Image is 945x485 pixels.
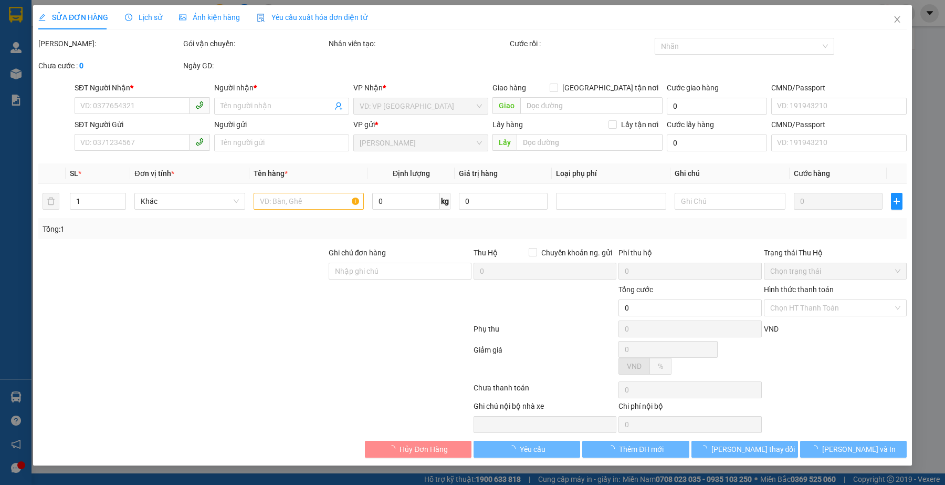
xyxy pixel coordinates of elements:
[214,119,349,130] div: Người gửi
[43,223,365,235] div: Tổng: 1
[618,400,761,416] div: Chi phí nội bộ
[329,263,471,280] input: Ghi chú đơn hàng
[617,119,663,130] span: Lấy tận nơi
[883,5,912,35] button: Close
[472,344,617,379] div: Giảm giá
[43,193,59,210] button: delete
[770,263,900,279] span: Chọn trạng thái
[125,14,132,21] span: clock-circle
[822,443,896,455] span: [PERSON_NAME] và In
[607,445,619,452] span: loading
[667,98,767,115] input: Cước giao hàng
[353,119,488,130] div: VP gửi
[700,445,711,452] span: loading
[618,247,761,263] div: Phí thu hộ
[711,443,795,455] span: [PERSON_NAME] thay đổi
[183,38,326,49] div: Gói vận chuyển:
[492,120,523,129] span: Lấy hàng
[400,443,448,455] span: Hủy Đơn Hàng
[360,135,482,151] span: Cư Kuin
[254,193,364,210] input: VD: Bàn, Ghế
[794,193,883,210] input: 0
[70,169,78,178] span: SL
[667,120,714,129] label: Cước lấy hàng
[510,38,653,49] div: Cước rồi :
[254,169,288,178] span: Tên hàng
[474,249,498,257] span: Thu Hộ
[474,441,580,458] button: Yêu cầu
[214,82,349,94] div: Người nhận
[334,102,343,110] span: user-add
[125,13,162,22] span: Lịch sử
[658,362,663,370] span: %
[353,84,383,92] span: VP Nhận
[75,119,209,130] div: SĐT Người Gửi
[619,443,664,455] span: Thêm ĐH mới
[517,134,663,151] input: Dọc đường
[764,325,779,333] span: VND
[257,14,265,22] img: icon
[618,285,653,294] span: Tổng cước
[492,84,526,92] span: Giao hàng
[582,441,689,458] button: Thêm ĐH mới
[365,441,471,458] button: Hủy Đơn Hàng
[195,101,204,109] span: phone
[667,135,767,151] input: Cước lấy hàng
[38,14,46,21] span: edit
[134,169,174,178] span: Đơn vị tính
[183,60,326,71] div: Ngày GD:
[667,84,719,92] label: Cước giao hàng
[764,285,834,294] label: Hình thức thanh toán
[891,197,902,205] span: plus
[195,138,204,146] span: phone
[440,193,450,210] span: kg
[472,323,617,342] div: Phụ thu
[329,38,508,49] div: Nhân viên tạo:
[552,163,670,184] th: Loại phụ phí
[38,38,181,49] div: [PERSON_NAME]:
[627,362,642,370] span: VND
[388,445,400,452] span: loading
[141,193,238,209] span: Khác
[38,13,108,22] span: SỬA ĐƠN HÀNG
[393,169,430,178] span: Định lượng
[893,15,901,24] span: close
[508,445,520,452] span: loading
[771,82,906,94] div: CMND/Passport
[38,60,181,71] div: Chưa cước :
[79,61,83,70] b: 0
[537,247,616,259] span: Chuyển khoản ng. gửi
[520,443,545,455] span: Yêu cầu
[329,249,386,257] label: Ghi chú đơn hàng
[474,400,616,416] div: Ghi chú nội bộ nhà xe
[800,441,907,458] button: [PERSON_NAME] và In
[670,163,789,184] th: Ghi chú
[520,97,663,114] input: Dọc đường
[558,82,663,94] span: [GEOGRAPHIC_DATA] tận nơi
[811,445,822,452] span: loading
[75,82,209,94] div: SĐT Người Nhận
[771,119,906,130] div: CMND/Passport
[472,382,617,400] div: Chưa thanh toán
[492,134,517,151] span: Lấy
[459,169,498,178] span: Giá trị hàng
[764,247,907,259] div: Trạng thái Thu Hộ
[891,193,902,210] button: plus
[675,193,785,210] input: Ghi Chú
[492,97,520,114] span: Giao
[179,13,240,22] span: Ảnh kiện hàng
[257,13,367,22] span: Yêu cầu xuất hóa đơn điện tử
[179,14,186,21] span: picture
[691,441,798,458] button: [PERSON_NAME] thay đổi
[794,169,830,178] span: Cước hàng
